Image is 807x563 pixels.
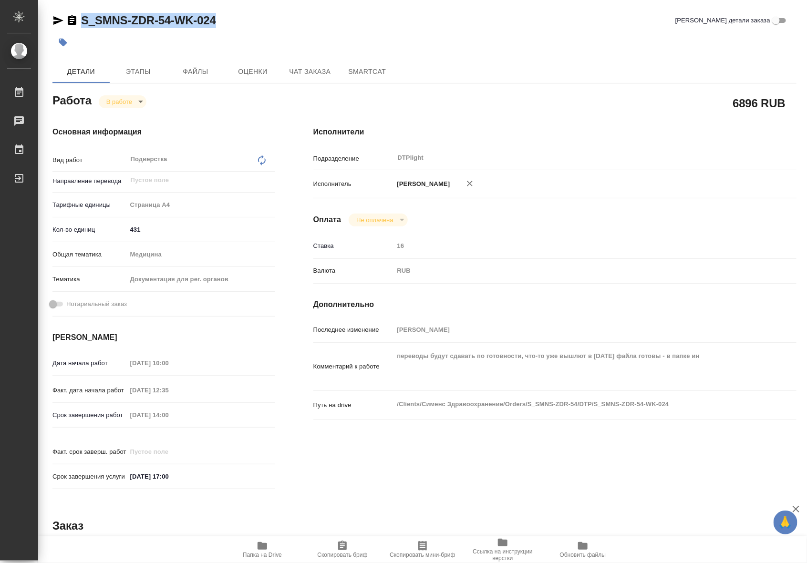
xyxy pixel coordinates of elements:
textarea: /Clients/Сименс Здравоохранение/Orders/S_SMNS-ZDR-54/DTP/S_SMNS-ZDR-54-WK-024 [394,396,756,412]
span: Ссылка на инструкции верстки [468,548,537,562]
button: Не оплачена [353,216,396,224]
span: SmartCat [344,66,390,78]
p: Вид работ [52,155,127,165]
p: Факт. срок заверш. работ [52,447,127,457]
button: Скопировать ссылку для ЯМессенджера [52,15,64,26]
p: Комментарий к работе [313,362,394,371]
input: Пустое поле [394,239,756,253]
button: Ссылка на инструкции верстки [463,536,543,563]
span: 🙏 [777,512,794,532]
input: Пустое поле [127,356,210,370]
div: В работе [99,95,146,108]
span: Чат заказа [287,66,333,78]
p: Срок завершения услуги [52,472,127,481]
button: Удалить исполнителя [459,173,480,194]
p: Исполнитель [313,179,394,189]
input: Пустое поле [394,323,756,337]
h2: Работа [52,91,92,108]
p: Кол-во единиц [52,225,127,235]
button: Папка на Drive [222,536,302,563]
h4: Дополнительно [313,299,797,310]
div: Страница А4 [127,197,275,213]
p: Срок завершения работ [52,410,127,420]
span: [PERSON_NAME] детали заказа [675,16,770,25]
button: Скопировать мини-бриф [383,536,463,563]
input: ✎ Введи что-нибудь [127,470,210,483]
input: Пустое поле [127,445,210,459]
span: Папка на Drive [243,552,282,558]
input: Пустое поле [127,408,210,422]
span: Этапы [115,66,161,78]
button: Обновить файлы [543,536,623,563]
h2: 6896 RUB [733,95,786,111]
p: Тематика [52,275,127,284]
button: Скопировать бриф [302,536,383,563]
p: Последнее изменение [313,325,394,335]
input: Пустое поле [130,174,253,186]
span: Скопировать бриф [317,552,367,558]
p: [PERSON_NAME] [394,179,450,189]
div: RUB [394,263,756,279]
span: Нотариальный заказ [66,299,127,309]
a: S_SMNS-ZDR-54-WK-024 [81,14,216,27]
button: Скопировать ссылку [66,15,78,26]
textarea: переводы будут сдавать по готовности, что-то уже вышлют в [DATE] файла готовы - в папке ин [394,348,756,383]
h4: [PERSON_NAME] [52,332,275,343]
h2: Заказ [52,518,83,533]
button: В работе [103,98,135,106]
span: Скопировать мини-бриф [390,552,455,558]
span: Оценки [230,66,276,78]
span: Файлы [173,66,218,78]
h4: Основная информация [52,126,275,138]
h4: Исполнители [313,126,797,138]
input: Пустое поле [127,383,210,397]
p: Подразделение [313,154,394,164]
p: Путь на drive [313,400,394,410]
div: В работе [349,214,407,226]
p: Ставка [313,241,394,251]
span: Обновить файлы [560,552,606,558]
p: Валюта [313,266,394,276]
button: 🙏 [774,511,797,534]
p: Тарифные единицы [52,200,127,210]
input: ✎ Введи что-нибудь [127,223,275,236]
div: Документация для рег. органов [127,271,275,287]
p: Дата начала работ [52,358,127,368]
p: Направление перевода [52,176,127,186]
div: Медицина [127,246,275,263]
p: Факт. дата начала работ [52,386,127,395]
p: Общая тематика [52,250,127,259]
h4: Оплата [313,214,341,225]
span: Детали [58,66,104,78]
button: Добавить тэг [52,32,73,53]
